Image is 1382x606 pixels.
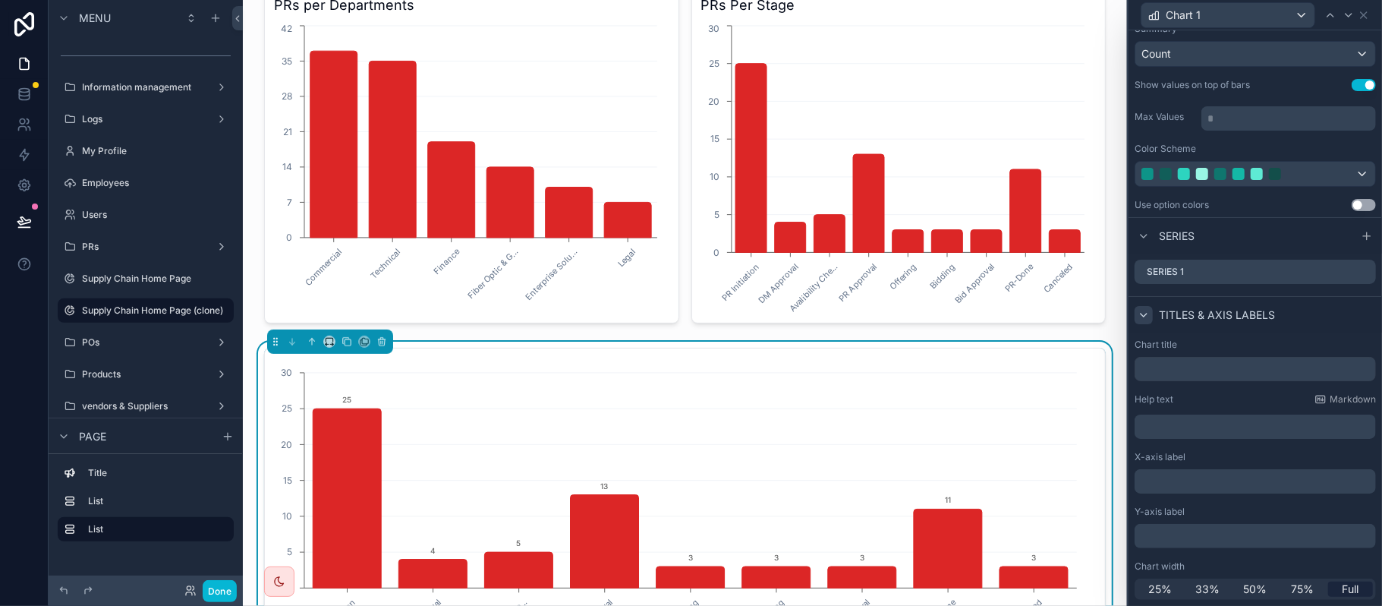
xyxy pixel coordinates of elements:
[58,171,234,195] a: Employees
[281,367,292,378] tspan: 30
[1031,553,1036,562] text: 3
[282,510,292,522] tspan: 10
[58,139,234,163] a: My Profile
[860,553,864,562] text: 3
[1201,103,1376,131] div: scrollable content
[82,273,231,285] label: Supply Chain Home Page
[688,553,693,562] text: 3
[281,439,292,450] tspan: 20
[82,368,209,380] label: Products
[1135,79,1250,91] div: Show values on top of bars
[1135,143,1196,155] label: Color Scheme
[282,403,292,415] tspan: 25
[82,145,231,157] label: My Profile
[58,330,234,355] a: POs
[1135,506,1185,518] label: Y-axis label
[82,113,209,125] label: Logs
[430,546,436,555] text: 4
[82,209,231,221] label: Users
[82,177,231,189] label: Employees
[945,496,951,505] text: 11
[283,475,292,486] tspan: 15
[1159,308,1275,323] span: Titles & Axis labels
[1135,560,1185,573] label: Chart width
[1141,2,1315,28] button: Chart 1
[1135,451,1185,463] label: X-axis label
[1343,582,1359,597] span: Full
[1135,524,1376,548] div: scrollable content
[1314,393,1376,406] a: Markdown
[88,523,222,535] label: List
[82,81,209,93] label: Information management
[1135,393,1173,406] label: Help text
[1195,582,1220,597] span: 33%
[1141,46,1171,62] span: Count
[1159,229,1195,244] span: Series
[82,336,209,349] label: POs
[1243,582,1267,597] span: 50%
[58,394,234,418] a: vendors & Suppliers
[1148,582,1172,597] span: 25%
[58,75,234,99] a: Information management
[1135,111,1195,123] label: Max Values
[82,305,225,317] label: Supply Chain Home Page (clone)
[49,454,243,557] div: scrollable content
[774,553,779,562] text: 3
[79,429,106,444] span: Page
[82,241,209,253] label: PRs
[1166,8,1201,23] span: Chart 1
[1292,582,1314,597] span: 75%
[58,267,234,291] a: Supply Chain Home Page
[203,580,237,602] button: Done
[58,362,234,387] a: Products
[1330,393,1376,406] span: Markdown
[79,11,111,26] span: Menu
[1147,266,1184,278] label: Series 1
[517,538,521,548] text: 5
[88,495,228,507] label: List
[58,235,234,259] a: PRs
[58,107,234,131] a: Logs
[1135,412,1376,439] div: scrollable content
[601,481,609,491] text: 13
[88,467,228,479] label: Title
[342,395,351,404] text: 25
[1135,469,1376,494] div: scrollable content
[1135,199,1209,211] div: Use option colors
[287,546,292,557] tspan: 5
[58,298,234,323] a: Supply Chain Home Page (clone)
[82,400,209,412] label: vendors & Suppliers
[1135,339,1177,351] label: Chart title
[58,203,234,227] a: Users
[1135,41,1376,67] button: Count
